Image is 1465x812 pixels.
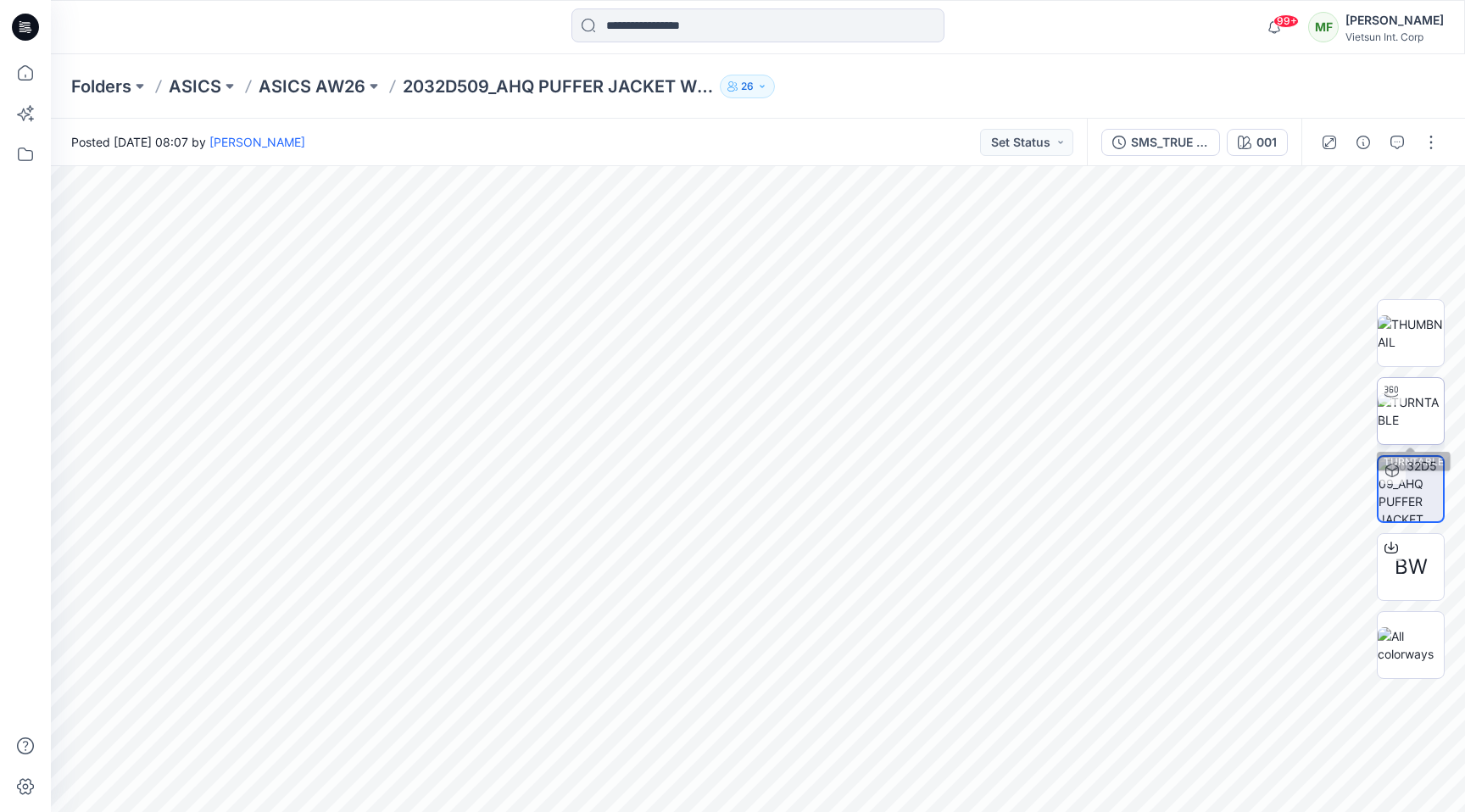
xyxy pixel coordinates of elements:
[1395,552,1428,582] span: BW
[1227,129,1288,156] button: 001
[720,75,775,98] button: 26
[1131,133,1209,152] div: SMS_TRUE FABRIC
[1350,129,1377,156] button: Details
[71,75,131,98] a: Folders
[1308,12,1339,42] div: MF
[1256,133,1277,152] div: 001
[209,135,305,149] a: [PERSON_NAME]
[741,77,754,96] p: 26
[1378,393,1444,429] img: TURNTABLE
[1378,315,1444,351] img: THUMBNAIL
[1345,10,1444,31] div: [PERSON_NAME]
[403,75,713,98] p: 2032D509_AHQ PUFFER JACKET WOMEN WESTERN_AW26
[169,75,221,98] a: ASICS
[1378,627,1444,663] img: All colorways
[1273,14,1299,28] span: 99+
[71,133,305,151] span: Posted [DATE] 08:07 by
[1379,457,1443,521] img: 2032D509_AHQ PUFFER JACKET WOMEN WESTERN_AW26_PRE SMS 001
[1345,31,1444,43] div: Vietsun Int. Corp
[259,75,365,98] a: ASICS AW26
[1101,129,1220,156] button: SMS_TRUE FABRIC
